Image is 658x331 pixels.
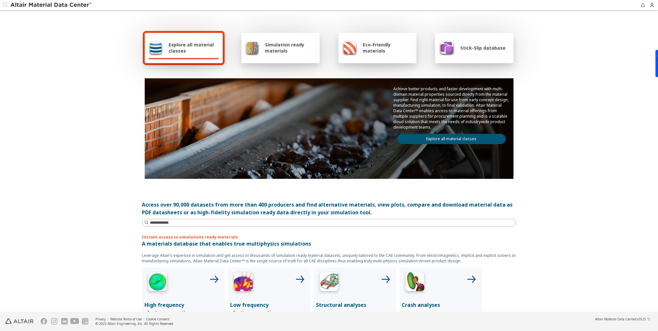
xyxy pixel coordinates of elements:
p: A materials database that enables true multiphysics simulations [142,240,516,248]
img: High Frequency Icon [145,270,171,296]
img: Stick-Slip database [439,40,455,55]
img: Explore all material classes [149,40,163,55]
img: Crash Analyses Icon [402,270,428,296]
img: Altair Engineering [5,318,34,324]
p: Crash analyses [402,301,479,309]
span: Stick-Slip database [460,45,506,51]
img: Structural Analyses Icon [316,270,342,296]
span: Altair Material Data Center [595,317,636,321]
img: Altair Material Data Center [10,2,93,8]
a: Website Terms of Use [110,317,142,321]
img: Simulation ready materials [245,40,259,55]
p: Instant access to simulations ready materials [142,234,516,240]
img: Low Frequency Icon [231,270,256,296]
div: (v2025.1) [595,317,650,321]
img: Eco-Friendly materials [342,40,357,55]
a: Explore all material classes [398,134,506,144]
a: Cookie Consent [146,317,170,321]
div: Access over 90,000 datasets from more than 400 producers and find alternative materials, view plo... [142,201,516,216]
a: Privacy [95,317,106,321]
p: High frequency electromagnetics [145,301,222,316]
p: Achieve better products and faster development with multi-domain material properties sourced dire... [394,86,510,130]
span: Explore all material classes [169,42,219,54]
p: Low frequency electromagnetics [231,301,308,316]
span: Simulation ready materials [265,42,316,54]
p: Structural analyses [316,301,394,309]
span: Eco-Friendly materials [363,42,413,54]
div: © 2025 Altair Engineering, Inc. All Rights Reserved. [95,321,174,326]
p: Leverage Altair’s expertise in simulation and get access to thousands of simulation ready materia... [142,253,516,264]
